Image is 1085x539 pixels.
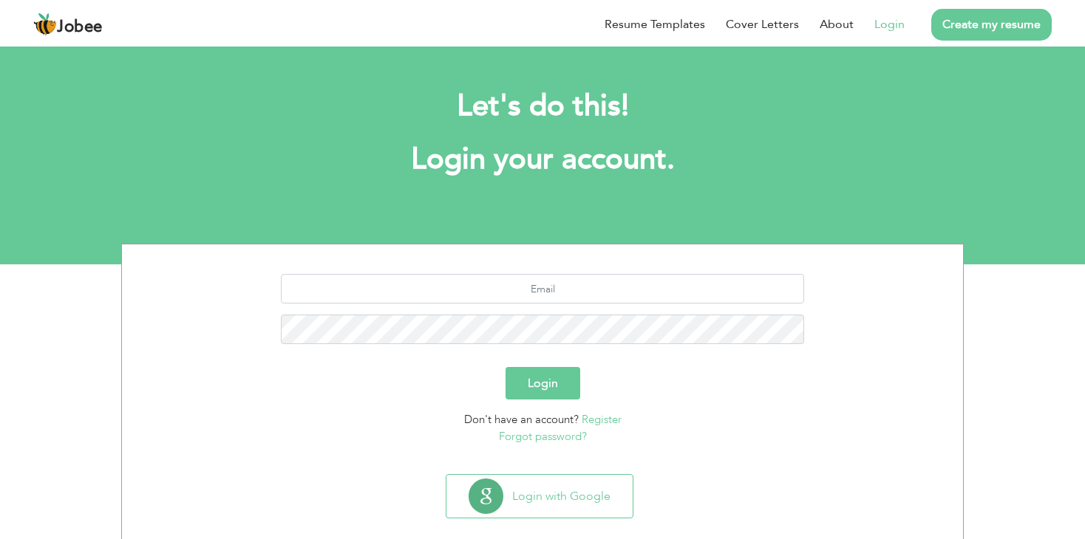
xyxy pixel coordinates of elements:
[57,19,103,35] span: Jobee
[143,140,942,179] h1: Login your account.
[464,412,579,427] span: Don't have an account?
[499,429,587,444] a: Forgot password?
[726,16,799,33] a: Cover Letters
[446,475,633,518] button: Login with Google
[874,16,905,33] a: Login
[281,274,805,303] input: Email
[605,16,705,33] a: Resume Templates
[33,13,103,36] a: Jobee
[506,367,580,399] button: Login
[931,9,1052,41] a: Create my resume
[820,16,854,33] a: About
[33,13,57,36] img: jobee.io
[143,87,942,126] h2: Let's do this!
[582,412,622,427] a: Register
